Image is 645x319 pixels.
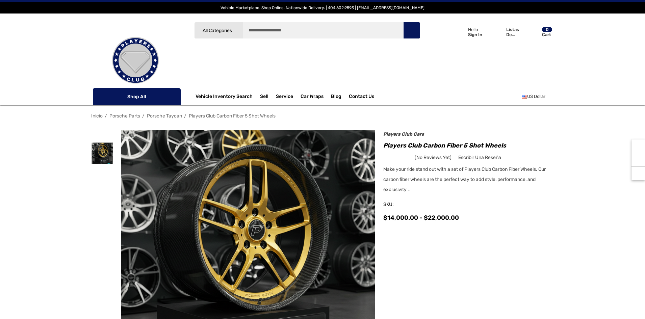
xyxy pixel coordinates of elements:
a: Blog [331,94,341,101]
a: Porsche Taycan [147,113,182,119]
nav: Breadcrumb [91,110,554,122]
span: Sell [260,94,268,101]
span: Car Wraps [301,94,324,101]
a: Listas de deseos Listas de deseos [489,20,525,44]
a: Anterior [534,112,543,119]
a: Carrito con 0 artículos [525,20,553,47]
svg: Icon Line [100,93,110,101]
span: Make your ride stand out with a set of Players Club Carbon Fiber Wheels. Our carbon fiber wheels ... [383,166,546,192]
a: Porsche Parts [109,113,140,119]
span: $14,000.00 - $22,000.00 [383,214,459,221]
a: Car Wraps [301,90,331,103]
a: Players Club Carbon Fiber 5 Shot Wheels [189,113,276,119]
span: (No reviews yet) [415,153,451,162]
img: Players Club Carbon Fiber 5 Shot Wheels [92,142,113,164]
svg: Top [631,170,645,177]
a: Service [276,94,293,101]
p: Cart [542,32,552,37]
svg: Icon User Account [455,27,464,36]
button: Buscar [403,22,420,39]
a: Contact Us [349,94,374,101]
p: Hello [468,27,482,32]
span: SKU: [383,200,417,209]
img: Players Club | Cars For Sale [102,27,169,94]
span: All Categories [202,28,232,33]
a: All Categories Icon Arrow Down Icon Arrow Up [194,22,243,39]
a: Seleccionar moneda: USD [522,90,553,103]
a: Escribir una reseña [458,153,501,162]
svg: Icon Arrow Down [169,94,173,99]
svg: Review Your Cart [528,27,538,37]
a: Siguiente [544,112,554,119]
svg: Listas de deseos [492,28,502,37]
a: Sell [260,90,276,103]
p: Shop All [93,88,181,105]
span: Vehicle Marketplace. Shop Online. Nationwide Delivery. | 404.602.9593 | [EMAIL_ADDRESS][DOMAIN_NAME] [221,5,424,10]
h1: Players Club Carbon Fiber 5 Shot Wheels [383,140,554,151]
svg: Recently Viewed [635,143,642,150]
a: Vehicle Inventory Search [196,94,253,101]
a: Inicio [91,113,103,119]
p: 0 [542,27,552,32]
svg: Social Media [635,156,642,163]
svg: Icon Arrow Down [233,28,238,33]
a: Players Club Cars [383,131,424,137]
a: Iniciar sesión [447,20,486,44]
span: Escribir una reseña [458,155,501,161]
p: Listas de deseos [506,27,524,37]
p: Sign In [468,32,482,37]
